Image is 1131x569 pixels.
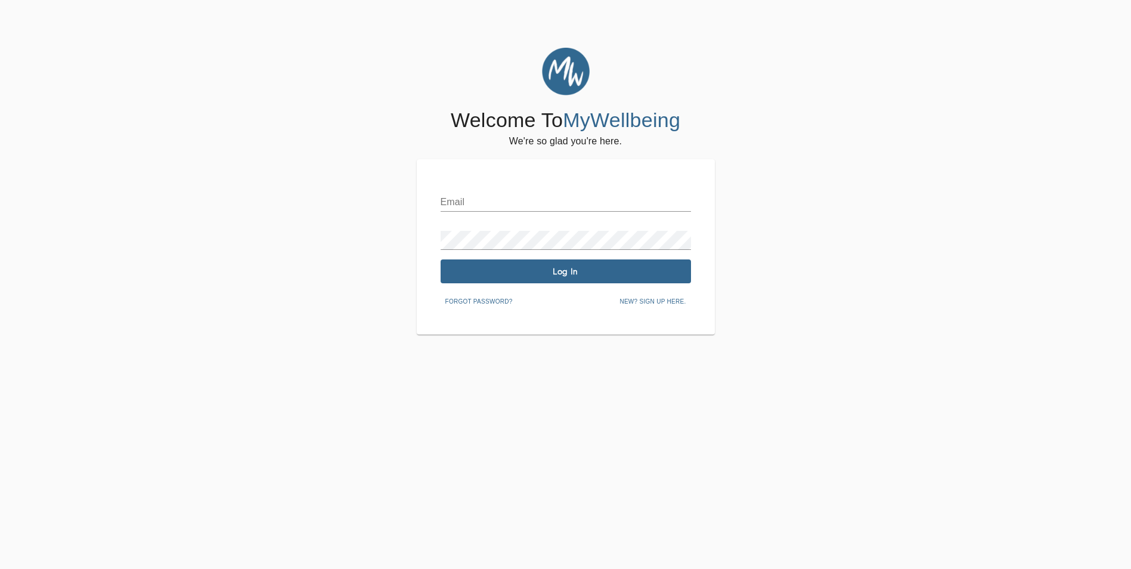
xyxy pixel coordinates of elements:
button: Forgot password? [441,293,518,311]
button: Log In [441,259,691,283]
img: MyWellbeing [542,48,590,95]
span: New? Sign up here. [619,296,686,307]
h6: We're so glad you're here. [509,133,622,150]
span: Forgot password? [445,296,513,307]
span: Log In [445,266,686,277]
a: Forgot password? [441,296,518,305]
button: New? Sign up here. [615,293,690,311]
h4: Welcome To [451,108,680,133]
span: MyWellbeing [563,109,680,131]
